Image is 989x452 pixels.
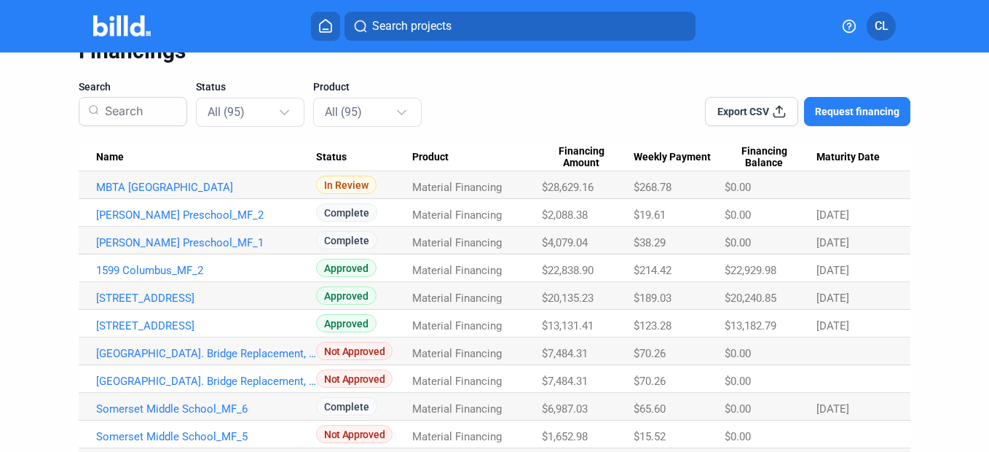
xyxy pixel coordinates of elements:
span: Request financing [815,104,899,119]
span: Material Financing [412,236,502,249]
span: $189.03 [634,292,671,305]
span: Product [412,151,449,164]
span: Search projects [372,17,452,35]
span: Approved [316,259,377,277]
button: Request financing [804,97,910,126]
img: Billd Company Logo [93,15,151,36]
div: Status [316,151,412,164]
span: $15.52 [634,430,666,443]
span: $22,929.98 [725,264,776,277]
span: $6,987.03 [542,402,588,416]
div: Financing Balance [725,145,816,170]
input: Search [99,93,178,130]
span: [DATE] [816,292,849,305]
span: Not Approved [316,342,393,360]
span: Material Financing [412,181,502,194]
span: $20,240.85 [725,292,776,305]
span: [DATE] [816,209,849,222]
span: $70.26 [634,375,666,388]
a: Somerset Middle School_MF_5 [96,430,316,443]
span: $65.60 [634,402,666,416]
a: [STREET_ADDRESS] [96,319,316,332]
span: Material Financing [412,402,502,416]
a: 1599 Columbus_MF_2 [96,264,316,277]
span: $13,131.41 [542,319,594,332]
span: Complete [316,203,377,222]
span: In Review [316,176,377,194]
span: $4,079.04 [542,236,588,249]
span: $0.00 [725,181,751,194]
span: Status [196,79,226,94]
a: Somerset Middle School_MF_6 [96,402,316,416]
span: $0.00 [725,375,751,388]
span: Financing Amount [542,145,620,170]
span: $22,838.90 [542,264,594,277]
a: [GEOGRAPHIC_DATA]. Bridge Replacement, [GEOGRAPHIC_DATA], [GEOGRAPHIC_DATA] [96,347,316,360]
span: $2,088.38 [542,209,588,222]
div: Product [412,151,543,164]
span: $13,182.79 [725,319,776,332]
span: Material Financing [412,292,502,305]
span: Material Financing [412,209,502,222]
span: $0.00 [725,236,751,249]
div: Financing Amount [542,145,634,170]
span: $28,629.16 [542,181,594,194]
span: CL [875,17,888,35]
div: Name [96,151,316,164]
a: MBTA [GEOGRAPHIC_DATA] [96,181,316,194]
span: Material Financing [412,375,502,388]
span: Product [313,79,350,94]
button: Search projects [344,12,696,41]
span: $1,652.98 [542,430,588,443]
span: Financing Balance [725,145,803,170]
span: $7,484.31 [542,375,588,388]
span: Not Approved [316,370,393,388]
span: $0.00 [725,209,751,222]
button: CL [867,12,896,41]
span: Material Financing [412,347,502,360]
span: $0.00 [725,347,751,360]
span: [DATE] [816,402,849,416]
span: $0.00 [725,402,751,416]
span: Export CSV [717,104,769,119]
div: Weekly Payment [634,151,725,164]
span: [DATE] [816,319,849,332]
span: Name [96,151,124,164]
div: Maturity Date [816,151,893,164]
span: Complete [316,397,377,416]
span: $20,135.23 [542,292,594,305]
span: [DATE] [816,264,849,277]
a: [GEOGRAPHIC_DATA]. Bridge Replacement, [GEOGRAPHIC_DATA], [GEOGRAPHIC_DATA] [96,375,316,388]
button: Export CSV [705,97,798,126]
mat-select-trigger: All (95) [208,105,245,119]
a: [PERSON_NAME] Preschool_MF_2 [96,209,316,222]
a: [PERSON_NAME] Preschool_MF_1 [96,236,316,249]
span: Not Approved [316,425,393,443]
span: Status [316,151,347,164]
span: Weekly Payment [634,151,711,164]
span: $19.61 [634,209,666,222]
span: $38.29 [634,236,666,249]
span: $123.28 [634,319,671,332]
span: Complete [316,231,377,249]
span: $214.42 [634,264,671,277]
span: $70.26 [634,347,666,360]
span: Material Financing [412,264,502,277]
span: $0.00 [725,430,751,443]
span: [DATE] [816,236,849,249]
span: Material Financing [412,430,502,443]
span: Approved [316,287,377,305]
span: $268.78 [634,181,671,194]
span: Material Financing [412,319,502,332]
a: [STREET_ADDRESS] [96,292,316,305]
span: Maturity Date [816,151,880,164]
mat-select-trigger: All (95) [325,105,362,119]
span: Search [79,79,111,94]
span: Approved [316,314,377,332]
span: $7,484.31 [542,347,588,360]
